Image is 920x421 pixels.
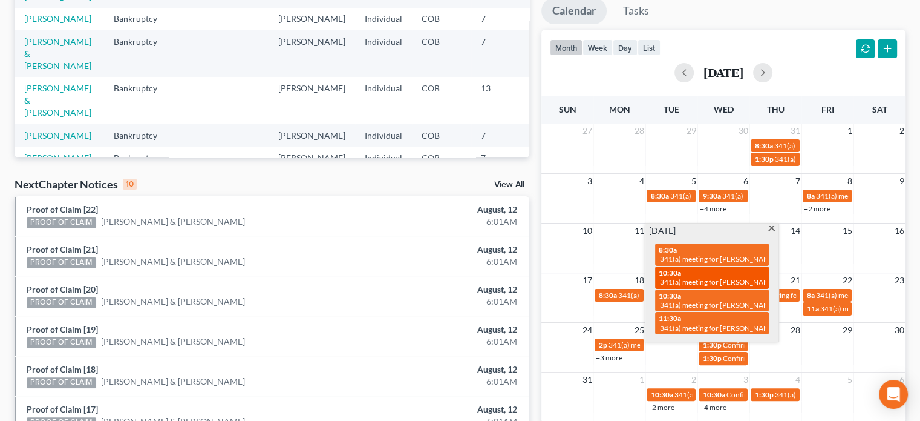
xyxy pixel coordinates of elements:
[742,373,749,387] span: 3
[713,104,733,114] span: Wed
[362,244,517,256] div: August, 12
[471,124,532,147] td: 7
[581,373,593,387] span: 31
[471,77,532,124] td: 13
[806,191,814,201] span: 8a
[893,273,905,288] span: 23
[685,124,697,138] span: 29
[269,124,355,147] td: [PERSON_NAME]
[737,124,749,138] span: 30
[598,340,607,350] span: 2p
[362,376,517,388] div: 6:01AM
[638,373,645,387] span: 1
[104,8,180,30] td: Bankruptcy
[412,30,471,77] td: COB
[702,354,721,363] span: 1:30p
[586,174,593,188] span: 3
[362,323,517,336] div: August, 12
[659,268,681,277] span: 10:30a
[123,179,137,190] div: 10
[269,8,355,30] td: [PERSON_NAME]
[841,323,853,337] span: 29
[841,273,853,288] span: 22
[412,147,471,181] td: COB
[355,8,412,30] td: Individual
[618,291,734,300] span: 341(a) meeting for [PERSON_NAME]
[879,380,908,409] div: Open Intercom Messenger
[754,154,773,164] span: 1:30p
[664,104,679,114] span: Tue
[412,124,471,147] td: COB
[362,336,517,348] div: 6:01AM
[355,124,412,147] td: Individual
[581,224,593,238] span: 10
[471,8,532,30] td: 7
[638,174,645,188] span: 4
[269,147,355,181] td: [PERSON_NAME]
[846,174,853,188] span: 8
[355,147,412,181] td: Individual
[104,147,180,181] td: Bankruptcy
[659,314,681,323] span: 11:30a
[806,291,814,300] span: 8a
[27,324,98,334] a: Proof of Claim [19]
[27,297,96,308] div: PROOF OF CLAIM
[650,191,668,201] span: 8:30a
[703,66,743,79] h2: [DATE]
[101,296,245,308] a: [PERSON_NAME] & [PERSON_NAME]
[101,376,245,388] a: [PERSON_NAME] & [PERSON_NAME]
[699,403,726,412] a: +4 more
[650,390,673,399] span: 10:30a
[362,256,517,268] div: 6:01AM
[27,364,98,374] a: Proof of Claim [18]
[742,174,749,188] span: 6
[24,13,91,24] a: [PERSON_NAME]
[660,277,777,287] span: 341(a) meeting for [PERSON_NAME]
[27,217,96,228] div: PROOF OF CLAIM
[608,340,789,350] span: 341(a) meeting for [PERSON_NAME] & [PERSON_NAME]
[846,373,853,387] span: 5
[494,181,524,189] a: View All
[702,191,720,201] span: 9:30a
[702,390,725,399] span: 10:30a
[355,77,412,124] td: Individual
[633,224,645,238] span: 11
[613,39,638,56] button: day
[27,204,98,214] a: Proof of Claim [22]
[24,130,91,141] a: [PERSON_NAME]
[412,8,471,30] td: COB
[638,39,661,56] button: list
[101,256,245,268] a: [PERSON_NAME] & [PERSON_NAME]
[898,124,905,138] span: 2
[582,39,613,56] button: week
[794,373,801,387] span: 4
[659,245,677,254] span: 8:30a
[674,390,855,399] span: 341(a) meeting for [PERSON_NAME] & [PERSON_NAME]
[789,224,801,238] span: 14
[633,124,645,138] span: 28
[104,77,180,124] td: Bankruptcy
[774,141,890,150] span: 341(a) meeting for [PERSON_NAME]
[699,204,726,213] a: +4 more
[362,363,517,376] div: August, 12
[362,403,517,416] div: August, 12
[633,273,645,288] span: 18
[659,291,681,300] span: 10:30a
[722,191,838,201] span: 341(a) meeting for [PERSON_NAME]
[581,323,593,337] span: 24
[550,39,582,56] button: month
[774,390,891,399] span: 341(a) meeting for [PERSON_NAME]
[726,390,863,399] span: Confirmation hearing for [PERSON_NAME]
[27,404,98,414] a: Proof of Claim [17]
[269,30,355,77] td: [PERSON_NAME]
[15,177,137,191] div: NextChapter Notices
[558,104,576,114] span: Sun
[269,77,355,124] td: [PERSON_NAME]
[846,124,853,138] span: 1
[362,216,517,228] div: 6:01AM
[893,323,905,337] span: 30
[581,124,593,138] span: 27
[355,30,412,77] td: Individual
[898,373,905,387] span: 6
[841,224,853,238] span: 15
